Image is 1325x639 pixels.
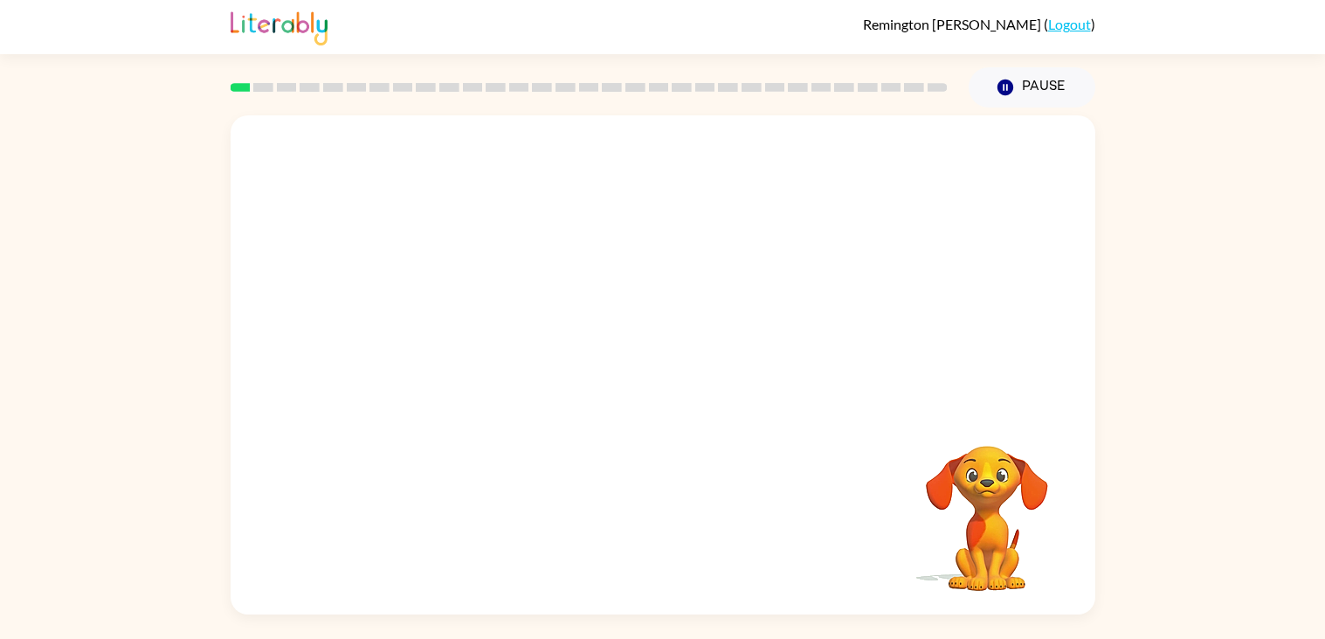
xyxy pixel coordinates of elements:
button: Pause [969,67,1095,108]
img: Literably [231,7,328,45]
span: Remington [PERSON_NAME] [863,16,1044,32]
div: ( ) [863,16,1095,32]
video: Your browser must support playing .mp4 files to use Literably. Please try using another browser. [900,419,1074,594]
a: Logout [1048,16,1091,32]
